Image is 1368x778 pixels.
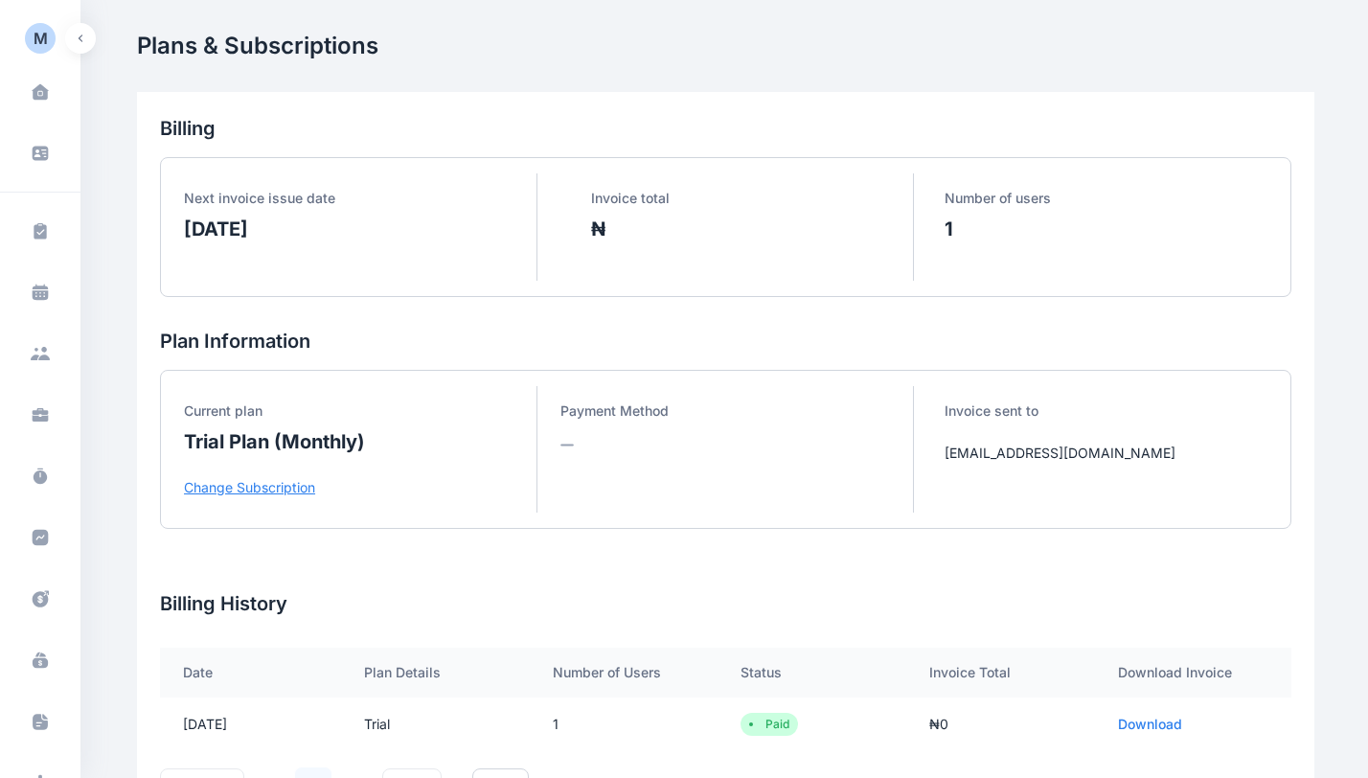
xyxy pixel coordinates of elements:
td: Download Invoice [1103,648,1291,698]
td: Number of Users [537,648,726,698]
p: ₦ [591,216,859,242]
td: Trial [349,698,537,751]
h4: Billing History [160,590,1291,617]
td: ₦0 [914,698,1103,751]
p: [EMAIL_ADDRESS][DOMAIN_NAME] [945,444,1260,463]
p: [DATE] [184,216,536,242]
h6: Invoice total [591,189,859,208]
li: Paid [748,717,790,732]
button: M [25,23,56,54]
td: [DATE] [160,698,349,751]
h6: Next invoice issue date [184,189,536,208]
h2: Plans & Subscriptions [137,31,1314,61]
td: Status [725,648,914,698]
p: Trial Plan (Monthly) [184,428,536,455]
h6: Current plan [184,401,536,421]
h4: Billing [160,115,1291,142]
h6: Number of users [945,189,1260,208]
div: M [34,27,48,50]
h4: Plan Information [160,328,1291,355]
td: Plan Details [349,648,537,698]
td: Date [160,648,349,698]
td: Invoice Total [914,648,1103,698]
h6: Payment Method [560,401,907,421]
h6: Invoice sent to [945,401,1260,421]
p: 1 [945,216,1260,242]
p: Change Subscription [184,478,536,497]
span: Download [1118,716,1182,732]
td: 1 [537,698,726,751]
